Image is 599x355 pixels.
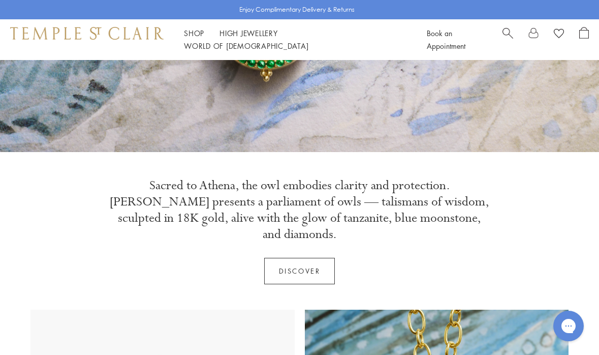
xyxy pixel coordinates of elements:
a: Search [502,27,513,52]
a: Book an Appointment [427,28,465,51]
a: High JewelleryHigh Jewellery [219,28,278,38]
nav: Main navigation [184,27,404,52]
a: Open Shopping Bag [579,27,589,52]
p: Sacred to Athena, the owl embodies clarity and protection. [PERSON_NAME] presents a parliament of... [109,177,490,243]
a: ShopShop [184,28,204,38]
p: Enjoy Complimentary Delivery & Returns [239,5,355,15]
a: View Wishlist [554,27,564,42]
a: Discover [264,258,335,284]
iframe: Gorgias live chat messenger [548,307,589,345]
img: Temple St. Clair [10,27,164,39]
a: World of [DEMOGRAPHIC_DATA]World of [DEMOGRAPHIC_DATA] [184,41,308,51]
